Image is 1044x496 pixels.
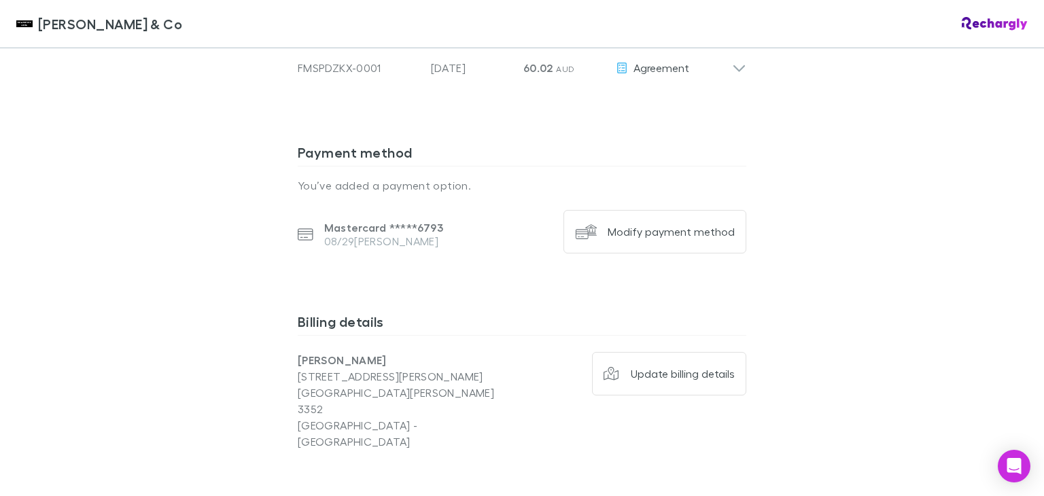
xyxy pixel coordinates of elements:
[431,60,512,76] p: [DATE]
[298,352,522,368] p: [PERSON_NAME]
[633,61,689,74] span: Agreement
[563,210,746,253] button: Modify payment method
[298,368,522,385] p: [STREET_ADDRESS][PERSON_NAME]
[298,313,746,335] h3: Billing details
[592,352,747,395] button: Update billing details
[523,61,553,75] span: 60.02
[38,14,182,34] span: [PERSON_NAME] & Co
[298,144,746,166] h3: Payment method
[298,417,522,450] p: [GEOGRAPHIC_DATA] - [GEOGRAPHIC_DATA]
[324,234,443,248] p: 08/29 [PERSON_NAME]
[298,177,746,194] p: You’ve added a payment option.
[298,385,522,417] p: [GEOGRAPHIC_DATA][PERSON_NAME] 3352
[962,17,1028,31] img: Rechargly Logo
[298,60,420,76] div: FMSPDZKX-0001
[287,35,757,90] div: FMSPDZKX-0001[DATE]60.02 AUDAgreement
[998,450,1030,482] div: Open Intercom Messenger
[16,16,33,32] img: Shaddock & Co's Logo
[608,225,735,238] div: Modify payment method
[631,367,735,380] div: Update billing details
[556,64,574,74] span: AUD
[575,221,597,243] img: Modify payment method's Logo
